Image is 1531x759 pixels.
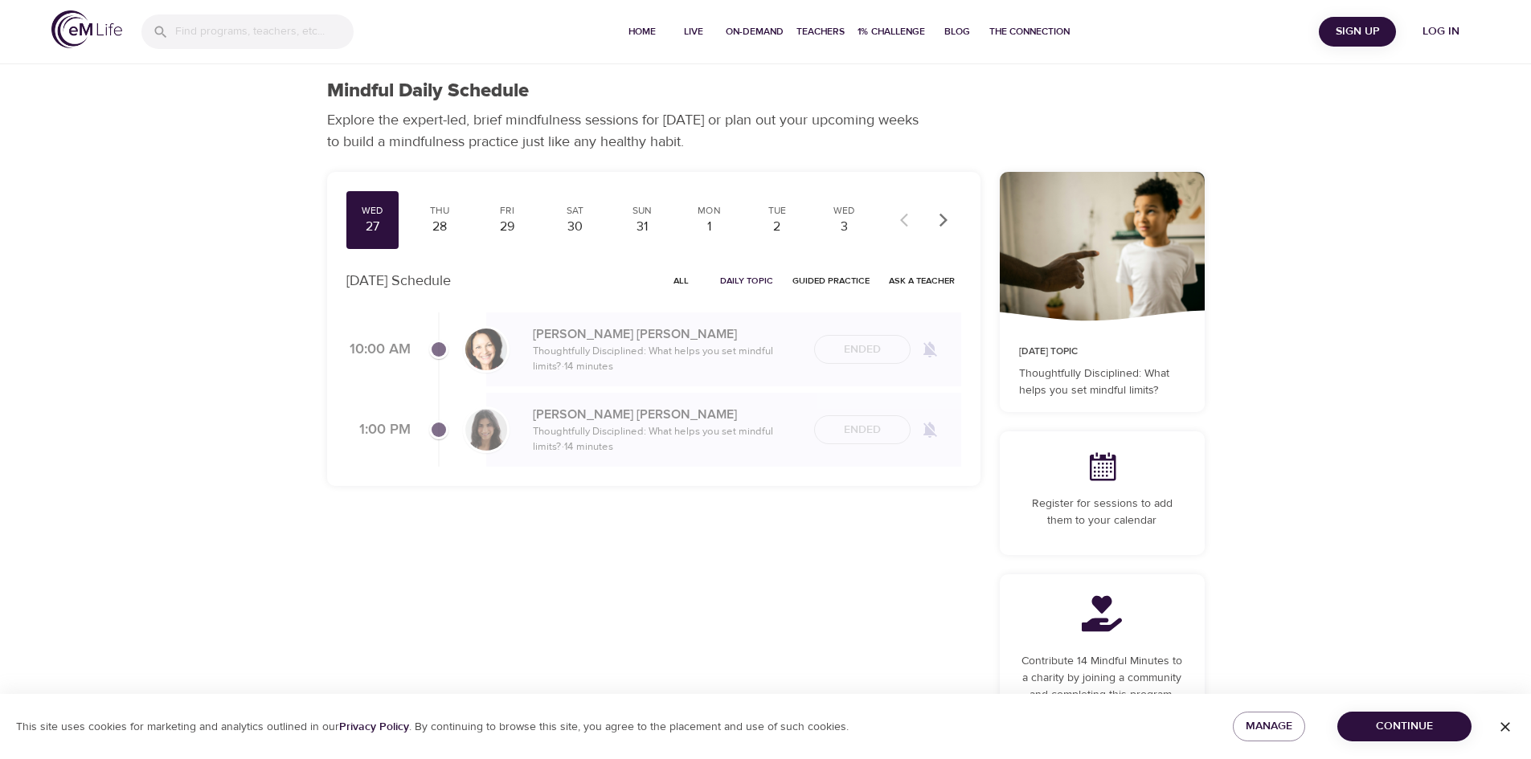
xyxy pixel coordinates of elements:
span: All [662,273,701,288]
button: Manage [1233,712,1305,741]
div: Fri [487,204,527,218]
p: [PERSON_NAME] [PERSON_NAME] [533,405,801,424]
p: Explore the expert-led, brief mindfulness sessions for [DATE] or plan out your upcoming weeks to ... [327,109,930,153]
span: The Connection [989,23,1070,40]
p: 10:00 AM [346,339,411,361]
p: Contribute 14 Mindful Minutes to a charity by joining a community and completing this program. [1019,653,1185,704]
p: [DATE] Schedule [346,270,451,292]
div: 29 [487,218,527,236]
p: 1:00 PM [346,419,411,441]
div: 3 [825,218,865,236]
div: Wed [825,204,865,218]
div: 2 [757,218,797,236]
span: Sign Up [1325,22,1390,42]
div: Wed [353,204,393,218]
p: Thoughtfully Disciplined: What helps you set mindful limits? · 14 minutes [533,344,801,375]
span: Ask a Teacher [889,273,955,288]
h1: Mindful Daily Schedule [327,80,529,103]
span: Blog [938,23,976,40]
img: logo [51,10,122,48]
span: Teachers [796,23,845,40]
span: Log in [1409,22,1473,42]
div: Sat [555,204,595,218]
span: Daily Topic [720,273,773,288]
div: Mon [690,204,730,218]
div: 27 [353,218,393,236]
button: Log in [1402,17,1480,47]
p: [DATE] Topic [1019,345,1185,359]
span: Continue [1350,716,1459,737]
div: 31 [622,218,662,236]
button: Sign Up [1319,17,1396,47]
div: Sun [622,204,662,218]
p: Register for sessions to add them to your calendar [1019,496,1185,529]
span: On-Demand [726,23,784,40]
p: Thoughtfully Disciplined: What helps you set mindful limits? · 14 minutes [533,424,801,455]
span: Manage [1246,716,1292,737]
button: Guided Practice [786,268,876,293]
button: Daily Topic [714,268,780,293]
span: 1% Challenge [858,23,925,40]
span: Remind me when a class goes live every Wednesday at 1:00 PM [911,410,949,449]
div: 28 [420,218,460,236]
span: Live [674,23,713,40]
div: 1 [690,218,730,236]
a: Privacy Policy [339,720,409,734]
button: Ask a Teacher [882,268,961,293]
div: Tue [757,204,797,218]
button: Continue [1337,712,1472,741]
div: Thu [420,204,460,218]
span: Guided Practice [792,273,870,288]
input: Find programs, teachers, etc... [175,14,354,49]
p: Thoughtfully Disciplined: What helps you set mindful limits? [1019,365,1185,399]
span: Home [623,23,661,40]
button: All [656,268,707,293]
p: [PERSON_NAME] [PERSON_NAME] [533,324,801,344]
img: Lara_Sragow-min.jpg [465,409,507,451]
div: 30 [555,218,595,236]
span: Remind me when a class goes live every Wednesday at 10:00 AM [911,330,949,369]
img: Laurie_Weisman-min.jpg [465,328,507,370]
